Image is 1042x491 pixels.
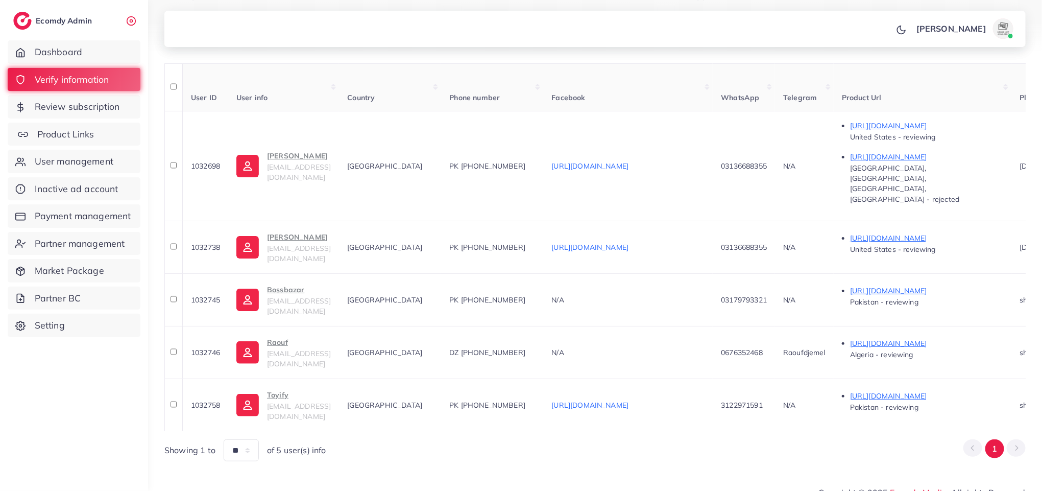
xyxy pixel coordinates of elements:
span: [GEOGRAPHIC_DATA] [347,348,422,357]
span: [EMAIL_ADDRESS][DOMAIN_NAME] [267,296,331,316]
span: 03136688355 [721,243,767,252]
p: [URL][DOMAIN_NAME] [850,337,1003,349]
a: logoEcomdy Admin [13,12,94,30]
span: Product Links [37,128,94,141]
span: Setting [35,319,65,332]
a: Inactive ad account [8,177,140,201]
span: WhatsApp [721,93,759,102]
span: N/A [783,161,795,171]
span: PK [PHONE_NUMBER] [449,401,525,410]
a: [PERSON_NAME][EMAIL_ADDRESS][DOMAIN_NAME] [236,231,331,264]
p: [PERSON_NAME] [267,150,331,162]
span: 1032698 [191,161,220,171]
span: Facebook [551,93,585,102]
span: N/A [551,348,564,357]
p: [URL][DOMAIN_NAME] [850,120,1003,132]
span: Showing 1 to [164,445,215,456]
span: of 5 user(s) info [267,445,326,456]
span: 1032738 [191,243,220,252]
a: Review subscription [8,95,140,119]
img: ic-user-info.36bf1079.svg [236,394,259,416]
span: 0676352468 [721,348,763,357]
span: PK [PHONE_NUMBER] [449,295,525,305]
span: United States - reviewing [850,132,936,142]
span: Inactive ad account [35,182,118,196]
span: Phone number [449,93,500,102]
span: [GEOGRAPHIC_DATA], [GEOGRAPHIC_DATA], [GEOGRAPHIC_DATA], [GEOGRAPHIC_DATA] - rejected [850,163,959,204]
span: Partner management [35,237,125,250]
img: ic-user-info.36bf1079.svg [236,289,259,311]
a: User management [8,150,140,173]
span: User info [236,93,268,102]
a: Toyify[EMAIL_ADDRESS][DOMAIN_NAME] [236,389,331,422]
span: N/A [783,243,795,252]
span: Algeria - reviewing [850,350,913,359]
span: 1032746 [191,348,220,357]
p: Raouf [267,336,331,348]
span: 1032758 [191,401,220,410]
span: Product Url [842,93,882,102]
span: [EMAIL_ADDRESS][DOMAIN_NAME] [267,244,331,263]
span: PK [PHONE_NUMBER] [449,161,525,171]
p: [URL][DOMAIN_NAME] [850,151,1003,163]
span: Dashboard [35,45,82,59]
span: Partner BC [35,292,81,305]
span: Telegram [783,93,817,102]
img: ic-user-info.36bf1079.svg [236,236,259,259]
span: 03136688355 [721,161,767,171]
span: N/A [783,295,795,305]
a: Market Package [8,259,140,283]
a: Partner management [8,232,140,255]
span: DZ [PHONE_NUMBER] [449,348,525,357]
span: Market Package [35,264,104,277]
a: Partner BC [8,287,140,310]
p: [PERSON_NAME] [267,231,331,243]
span: N/A [551,295,564,305]
span: User ID [191,93,217,102]
img: ic-user-info.36bf1079.svg [236,341,259,364]
span: Review subscription [35,100,120,113]
h2: Ecomdy Admin [36,16,94,26]
span: 1032745 [191,295,220,305]
a: [PERSON_NAME]avatar [911,18,1017,39]
a: Verify information [8,68,140,91]
span: Payment management [35,209,131,223]
span: [GEOGRAPHIC_DATA] [347,401,422,410]
span: User management [35,155,113,168]
span: United States - reviewing [850,245,936,254]
span: Pakistan - reviewing [850,297,918,307]
a: [URL][DOMAIN_NAME] [551,243,628,252]
img: ic-user-info.36bf1079.svg [236,155,259,177]
span: [GEOGRAPHIC_DATA] [347,161,422,171]
span: Country [347,93,375,102]
span: [GEOGRAPHIC_DATA] [347,295,422,305]
a: Setting [8,314,140,337]
a: Product Links [8,123,140,146]
ul: Pagination [963,439,1026,458]
a: [URL][DOMAIN_NAME] [551,401,628,410]
p: [URL][DOMAIN_NAME] [850,390,1003,402]
span: 3122971591 [721,401,763,410]
img: logo [13,12,32,30]
span: N/A [783,401,795,410]
span: [EMAIL_ADDRESS][DOMAIN_NAME] [267,349,331,368]
p: Bossbazar [267,284,331,296]
span: Pakistan - reviewing [850,403,918,412]
span: [GEOGRAPHIC_DATA] [347,243,422,252]
img: avatar [993,18,1013,39]
span: 03179793321 [721,295,767,305]
p: Toyify [267,389,331,401]
p: [URL][DOMAIN_NAME] [850,285,1003,297]
p: [PERSON_NAME] [916,22,986,35]
a: [URL][DOMAIN_NAME] [551,161,628,171]
span: Verify information [35,73,109,86]
p: [URL][DOMAIN_NAME] [850,232,1003,244]
button: Go to page 1 [985,439,1004,458]
span: Raoufdjemel [783,348,826,357]
a: [PERSON_NAME][EMAIL_ADDRESS][DOMAIN_NAME] [236,150,331,183]
a: Bossbazar[EMAIL_ADDRESS][DOMAIN_NAME] [236,284,331,317]
span: [EMAIL_ADDRESS][DOMAIN_NAME] [267,402,331,421]
span: [EMAIL_ADDRESS][DOMAIN_NAME] [267,162,331,182]
a: Raouf[EMAIL_ADDRESS][DOMAIN_NAME] [236,336,331,369]
a: Dashboard [8,40,140,64]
